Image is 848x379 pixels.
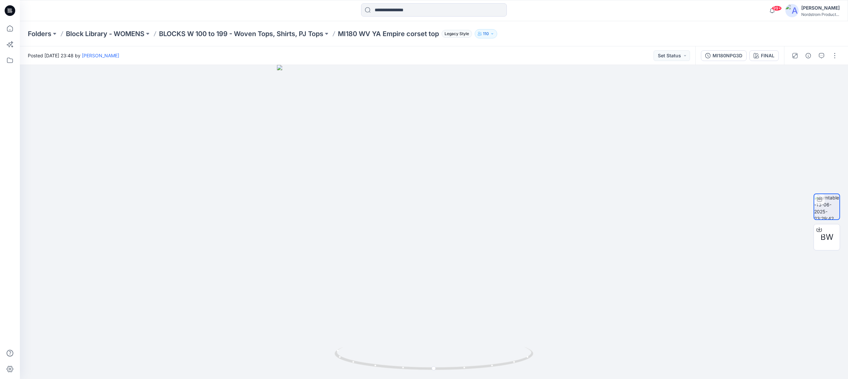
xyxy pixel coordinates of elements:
[338,29,439,38] p: MI180 WV YA Empire corset top
[442,30,472,38] span: Legacy Style
[713,52,742,59] div: MI180NPG3D
[28,52,119,59] span: Posted [DATE] 23:48 by
[749,50,779,61] button: FINAL
[439,29,472,38] button: Legacy Style
[785,4,799,17] img: avatar
[82,53,119,58] a: [PERSON_NAME]
[475,29,497,38] button: 110
[772,6,782,11] span: 99+
[483,30,489,37] p: 110
[803,50,814,61] button: Details
[761,52,774,59] div: FINAL
[159,29,323,38] a: BLOCKS W 100 to 199 - Woven Tops, Shirts, PJ Tops
[801,12,840,17] div: Nordstrom Product...
[801,4,840,12] div: [PERSON_NAME]
[66,29,144,38] a: Block Library - WOMENS
[821,231,833,243] span: BW
[701,50,747,61] button: MI180NPG3D
[814,194,839,219] img: turntable-13-06-2025-23:29:42
[28,29,51,38] a: Folders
